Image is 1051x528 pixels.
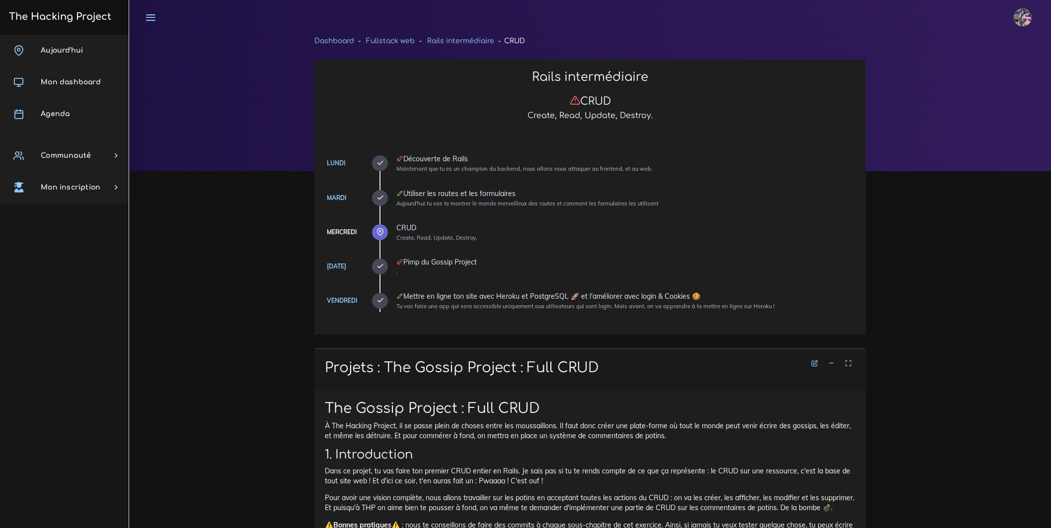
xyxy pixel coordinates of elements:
[327,297,357,304] a: Vendredi
[325,70,855,84] h2: Rails intermédiaire
[325,421,855,441] p: À The Hacking Project, il se passe plein de choses entre les moussaillons. Il faut donc créer une...
[396,234,477,241] small: Create, Read, Update, Destroy.
[427,37,494,45] a: Rails intermédiaire
[41,47,83,54] span: Aujourd'hui
[41,152,91,159] span: Communauté
[325,448,855,462] h2: 1. Introduction
[314,37,354,45] a: Dashboard
[327,263,346,270] a: [DATE]
[325,466,855,486] p: Dans ce projet, tu vas faire ton premier CRUD entier en Rails. Je sais pas si tu te rends compte ...
[327,227,357,238] div: Mercredi
[396,293,855,300] div: Mettre en ligne ton site avec Heroku et PostgreSQL 🚀 et l'améliorer avec login & Cookies 🍪
[325,360,855,377] h1: Projets : The Gossip Project : Full CRUD
[396,259,855,265] div: Pimp du Gossip Project
[396,165,653,172] small: Maintenant que tu es un champion du backend, nous allons nous attaquer au frontend, et au web.
[494,35,525,47] li: CRUD
[396,200,659,207] small: Aujourd'hui tu vas te montrer le monde merveilleux des routes et comment les formulaires les util...
[325,95,855,108] h3: CRUD
[41,110,70,118] span: Agenda
[366,37,415,45] a: Fullstack web
[325,111,855,121] h5: Create, Read, Update, Destroy.
[396,224,855,231] div: CRUD
[1014,8,1032,26] img: eg54bupqcshyolnhdacp.jpg
[327,194,346,201] a: Mardi
[396,303,775,310] small: Tu vas faire une app qui sera accessible uniquement aux utilisateurs qui sont login. Mais avant, ...
[325,493,855,513] p: Pour avoir une vision complète, nous allons travailler sur les potins en acceptant toutes les act...
[327,159,345,167] a: Lundi
[41,184,100,191] span: Mon inscription
[396,190,855,197] div: Utiliser les routes et les formulaires
[325,400,855,417] h1: The Gossip Project : Full CRUD
[6,11,111,22] h3: The Hacking Project
[396,268,398,275] small: .
[396,155,855,162] div: Découverte de Rails
[41,78,101,86] span: Mon dashboard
